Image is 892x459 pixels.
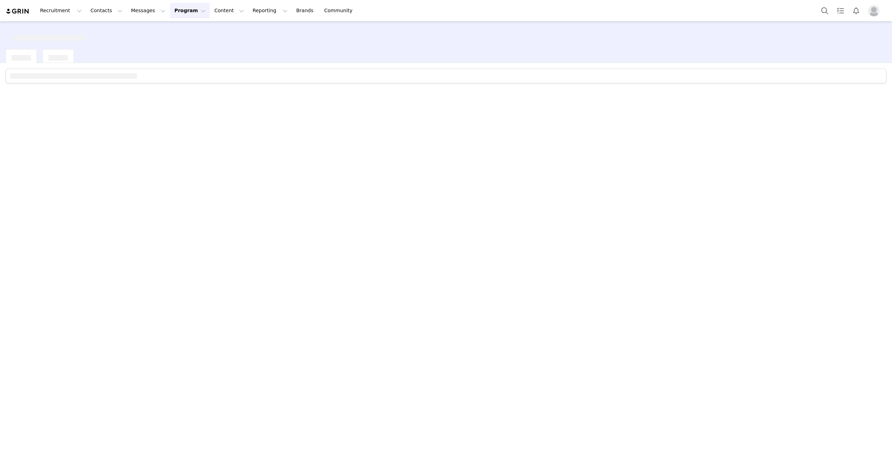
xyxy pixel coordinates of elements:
[292,3,320,18] a: Brands
[248,3,292,18] button: Reporting
[11,49,31,61] div: [object Object]
[210,3,248,18] button: Content
[48,49,68,61] div: [object Object]
[13,30,85,41] div: [object Object]
[127,3,170,18] button: Messages
[86,3,126,18] button: Contacts
[864,5,886,16] button: Profile
[817,3,832,18] button: Search
[6,8,30,15] img: grin logo
[833,3,848,18] a: Tasks
[848,3,864,18] button: Notifications
[36,3,86,18] button: Recruitment
[868,5,879,16] img: placeholder-profile.jpg
[170,3,210,18] button: Program
[320,3,360,18] a: Community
